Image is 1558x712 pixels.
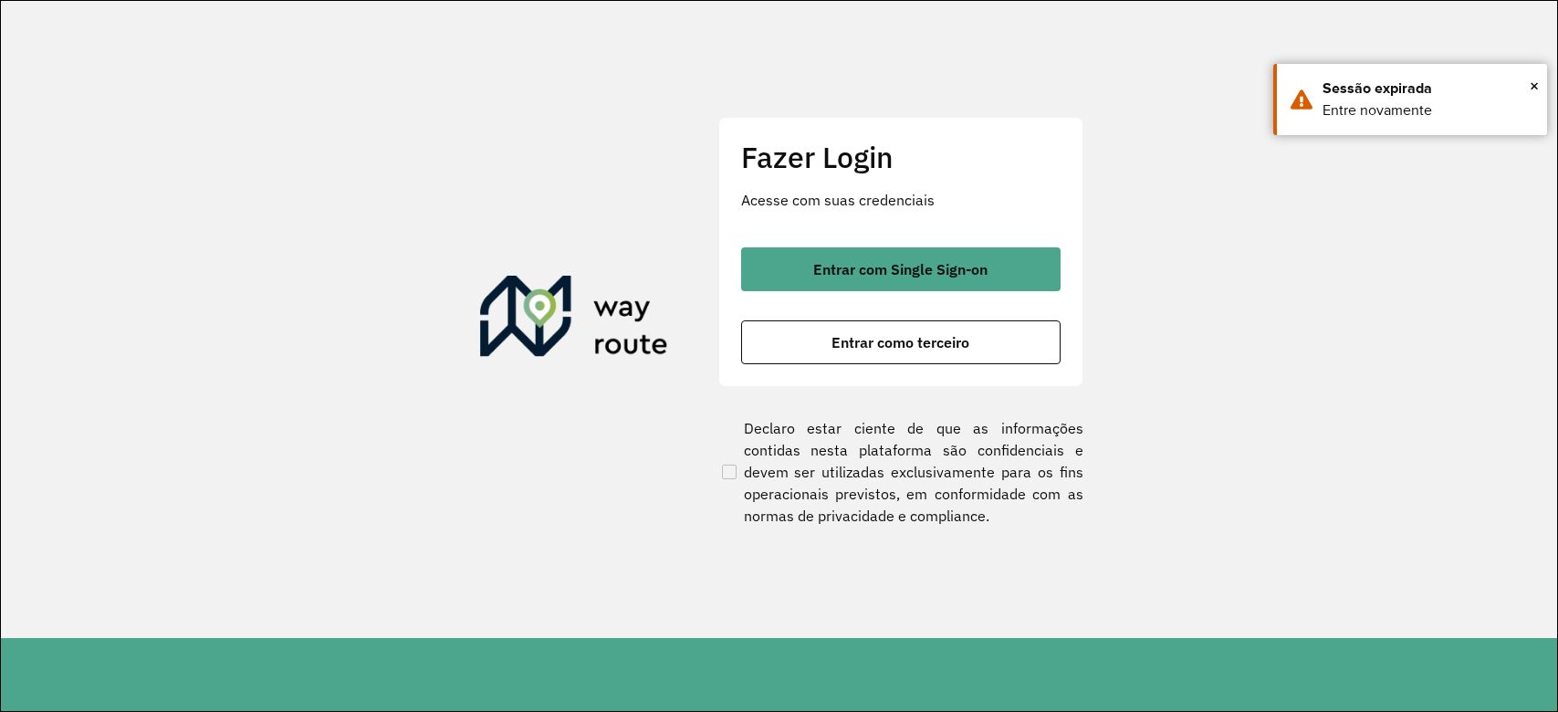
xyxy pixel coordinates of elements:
span: Entrar como terceiro [831,335,969,350]
span: Entrar com Single Sign-on [813,262,988,277]
p: Acesse com suas credenciais [741,189,1061,211]
div: Sessão expirada [1323,78,1533,99]
button: Close [1530,72,1539,99]
img: Roteirizador AmbevTech [480,276,668,363]
div: Entre novamente [1323,99,1533,121]
label: Declaro estar ciente de que as informações contidas nesta plataforma são confidenciais e devem se... [718,417,1083,527]
span: × [1530,72,1539,99]
h2: Fazer Login [741,140,1061,174]
button: button [741,247,1061,291]
button: button [741,320,1061,364]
